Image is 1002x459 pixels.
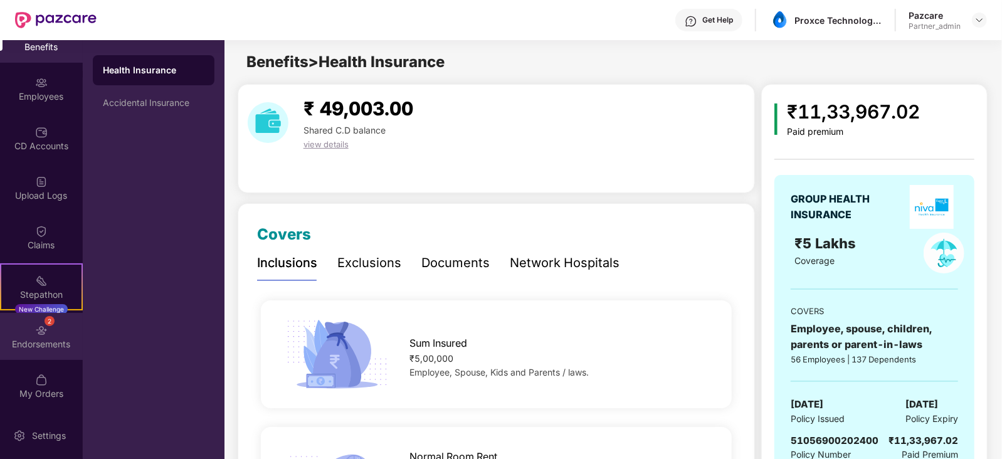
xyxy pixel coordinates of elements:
div: Accidental Insurance [103,98,204,108]
img: New Pazcare Logo [15,12,97,28]
div: Pazcare [909,9,961,21]
span: view details [303,139,349,149]
span: [DATE] [905,397,938,412]
span: Policy Issued [791,412,845,426]
div: Get Help [702,15,733,25]
div: Stepathon [1,288,82,301]
div: Employee, spouse, children, parents or parent-in-laws [791,321,958,352]
span: ₹5 Lakhs [794,235,860,251]
img: icon [282,316,393,393]
span: Shared C.D balance [303,125,386,135]
img: svg+xml;base64,PHN2ZyB4bWxucz0iaHR0cDovL3d3dy53My5vcmcvMjAwMC9zdmciIHdpZHRoPSIyMSIgaGVpZ2h0PSIyMC... [35,275,48,287]
span: Policy Expiry [905,412,958,426]
div: Exclusions [337,253,401,273]
div: Partner_admin [909,21,961,31]
span: Employee, Spouse, Kids and Parents / laws. [410,367,589,377]
span: Benefits > Health Insurance [246,53,445,71]
img: svg+xml;base64,PHN2ZyBpZD0iTXlfT3JkZXJzIiBkYXRhLW5hbWU9Ik15IE9yZGVycyIgeG1sbnM9Imh0dHA6Ly93d3cudz... [35,374,48,386]
img: svg+xml;base64,PHN2ZyBpZD0iRHJvcGRvd24tMzJ4MzIiIHhtbG5zPSJodHRwOi8vd3d3LnczLm9yZy8yMDAwL3N2ZyIgd2... [974,15,984,25]
div: GROUP HEALTH INSURANCE [791,191,900,223]
img: policyIcon [924,233,964,273]
img: svg+xml;base64,PHN2ZyBpZD0iSGVscC0zMngzMiIgeG1sbnM9Imh0dHA6Ly93d3cudzMub3JnLzIwMDAvc3ZnIiB3aWR0aD... [685,15,697,28]
span: Sum Insured [410,335,468,351]
img: svg+xml;base64,PHN2ZyBpZD0iQ0RfQWNjb3VudHMiIGRhdGEtbmFtZT0iQ0QgQWNjb3VudHMiIHhtbG5zPSJodHRwOi8vd3... [35,126,48,139]
div: New Challenge [15,304,68,314]
div: ₹5,00,000 [410,352,711,366]
img: svg+xml;base64,PHN2ZyBpZD0iU2V0dGluZy0yMHgyMCIgeG1sbnM9Imh0dHA6Ly93d3cudzMub3JnLzIwMDAvc3ZnIiB3aW... [13,430,26,442]
div: ₹11,33,967.02 [889,433,958,448]
div: 56 Employees | 137 Dependents [791,353,958,366]
span: Coverage [794,255,835,266]
img: svg+xml;base64,PHN2ZyBpZD0iRW5kb3JzZW1lbnRzIiB4bWxucz0iaHR0cDovL3d3dy53My5vcmcvMjAwMC9zdmciIHdpZH... [35,324,48,337]
div: Settings [28,430,70,442]
img: svg+xml;base64,PHN2ZyBpZD0iRW1wbG95ZWVzIiB4bWxucz0iaHR0cDovL3d3dy53My5vcmcvMjAwMC9zdmciIHdpZHRoPS... [35,76,48,89]
div: Proxce Technologies [794,14,882,26]
img: insurerLogo [910,185,954,229]
img: asset%201.png [771,11,789,29]
div: 2 [45,316,55,326]
div: Health Insurance [103,64,204,76]
img: download [248,102,288,143]
span: ₹ 49,003.00 [303,97,413,120]
img: icon [774,103,778,135]
img: svg+xml;base64,PHN2ZyBpZD0iQ2xhaW0iIHhtbG5zPSJodHRwOi8vd3d3LnczLm9yZy8yMDAwL3N2ZyIgd2lkdGg9IjIwIi... [35,225,48,238]
div: ₹11,33,967.02 [788,97,920,127]
div: COVERS [791,305,958,317]
span: Covers [257,225,311,243]
div: Network Hospitals [510,253,620,273]
div: Paid premium [788,127,920,137]
span: 51056900202400 [791,435,878,446]
span: [DATE] [791,397,823,412]
div: Inclusions [257,253,317,273]
img: svg+xml;base64,PHN2ZyBpZD0iVXBsb2FkX0xvZ3MiIGRhdGEtbmFtZT0iVXBsb2FkIExvZ3MiIHhtbG5zPSJodHRwOi8vd3... [35,176,48,188]
div: Documents [421,253,490,273]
